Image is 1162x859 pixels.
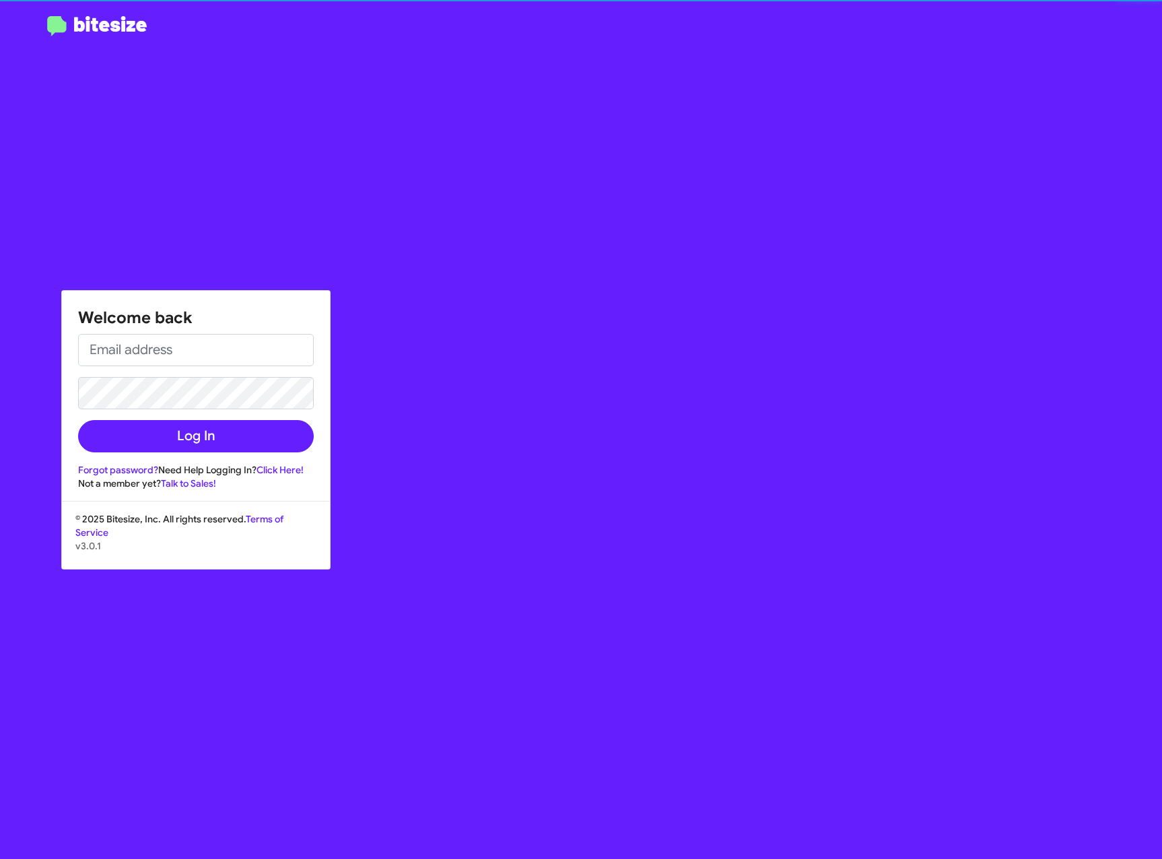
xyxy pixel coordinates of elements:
a: Click Here! [257,464,304,476]
a: Forgot password? [78,464,158,476]
div: Need Help Logging In? [78,463,314,477]
div: © 2025 Bitesize, Inc. All rights reserved. [62,512,330,569]
a: Terms of Service [75,513,283,539]
a: Talk to Sales! [161,477,216,489]
h1: Welcome back [78,307,314,329]
div: Not a member yet? [78,477,314,490]
input: Email address [78,334,314,366]
button: Log In [78,420,314,452]
p: v3.0.1 [75,539,316,553]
